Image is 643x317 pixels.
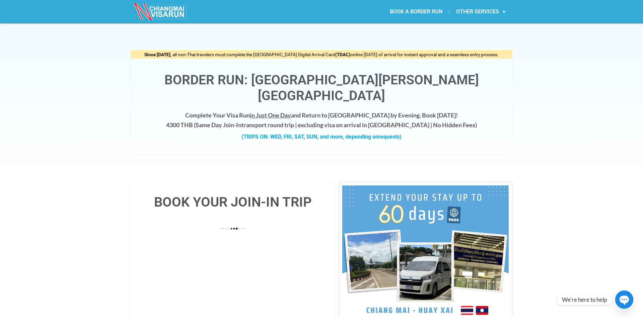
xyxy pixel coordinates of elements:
[196,121,241,129] strong: Same Day Join-In
[144,52,499,57] span: , all non-Thai travelers must complete the [GEOGRAPHIC_DATA] Digital Arrival Card online [DATE] o...
[383,4,449,19] a: BOOK A BORDER RUN
[250,111,291,119] span: in Just One Day
[138,195,328,209] h4: BOOK YOUR JOIN-IN TRIP
[378,134,402,140] span: requests)
[449,4,512,19] a: OTHER SERVICES
[138,72,505,104] h1: Border Run: [GEOGRAPHIC_DATA][PERSON_NAME][GEOGRAPHIC_DATA]
[138,110,505,130] h4: Complete Your Visa Run and Return to [GEOGRAPHIC_DATA] by Evening. Book [DATE]! 4300 THB ( transp...
[321,4,512,19] nav: Menu
[335,52,350,57] strong: (TDAC)
[144,52,170,57] strong: Since [DATE]
[241,134,402,140] strong: (TRIPS ON: WED, FRI, SAT, SUN, and more, depending on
